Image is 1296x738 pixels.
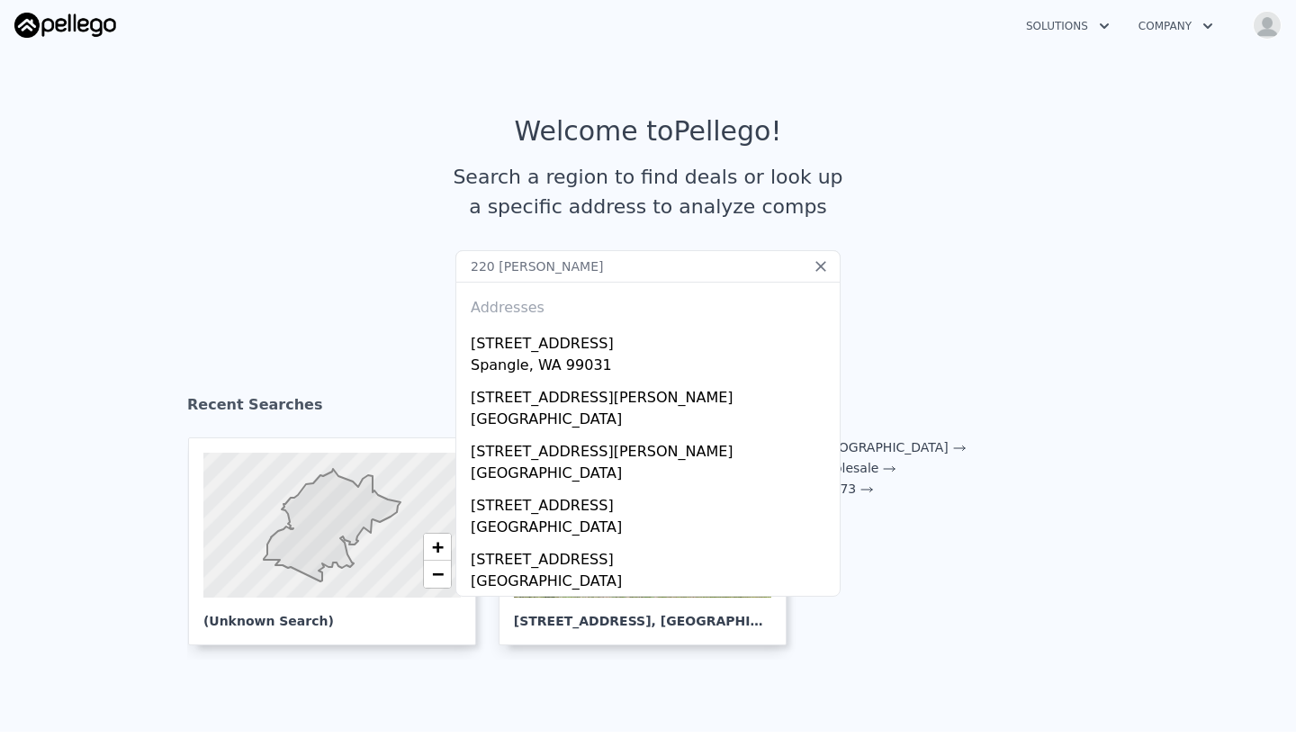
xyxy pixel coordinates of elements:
button: Solutions [1012,10,1124,42]
span: − [432,562,444,585]
button: Company [1124,10,1228,42]
div: [STREET_ADDRESS] [471,488,832,517]
div: [STREET_ADDRESS] [471,542,832,571]
a: Zoom out [424,561,451,588]
div: (Unknown Search) [203,598,461,630]
a: 77373 [816,481,875,496]
div: [GEOGRAPHIC_DATA] [471,517,832,542]
div: Addresses [463,283,832,326]
div: [STREET_ADDRESS] [471,326,832,355]
a: [GEOGRAPHIC_DATA] [816,440,967,454]
a: wholesale [816,461,897,475]
a: (Unknown Search) [188,437,490,645]
span: + [432,535,444,558]
div: [GEOGRAPHIC_DATA] [471,409,832,434]
a: Zoom in [424,534,451,561]
img: avatar [1253,11,1282,40]
div: [STREET_ADDRESS][PERSON_NAME] [471,434,832,463]
div: Welcome to Pellego ! [515,115,782,148]
input: Search an address or region... [455,250,841,283]
div: [STREET_ADDRESS][PERSON_NAME] [471,380,832,409]
div: Spangle, WA 99031 [471,355,832,380]
div: [GEOGRAPHIC_DATA] [471,463,832,488]
div: Recent Searches [187,380,1109,437]
div: [STREET_ADDRESS] , [GEOGRAPHIC_DATA] [514,598,771,630]
img: Pellego [14,13,116,38]
div: [GEOGRAPHIC_DATA] [471,571,832,596]
div: Search a region to find deals or look up a specific address to analyze comps [446,162,850,221]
